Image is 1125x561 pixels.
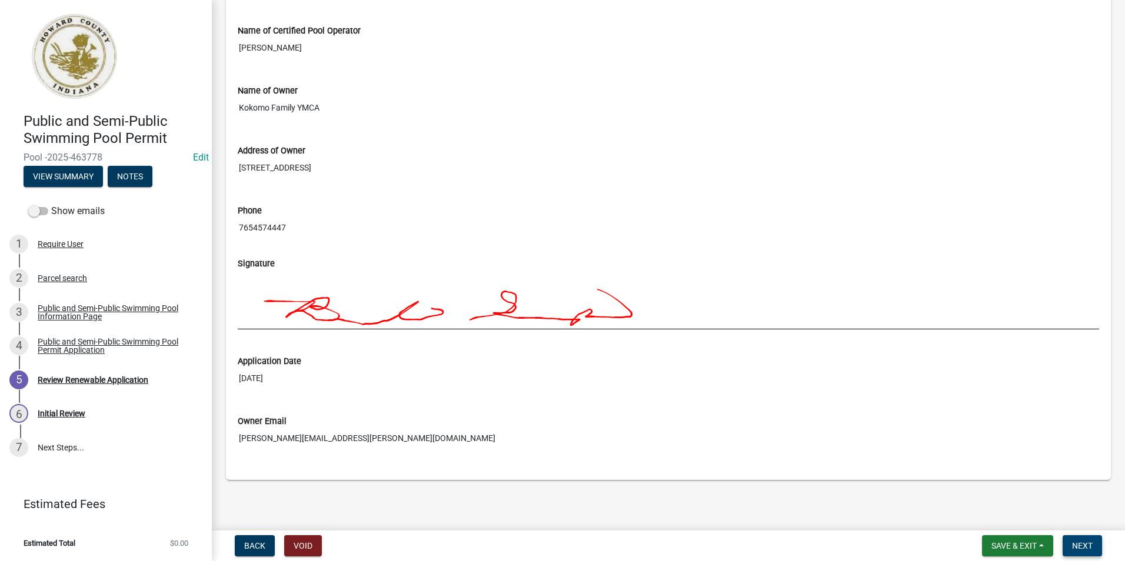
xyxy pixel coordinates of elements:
[238,270,845,329] img: xAAAAABJRU5ErkJggg==
[9,404,28,423] div: 6
[1072,541,1093,550] span: Next
[38,240,84,248] div: Require User
[24,113,202,147] h4: Public and Semi-Public Swimming Pool Permit
[108,172,152,182] wm-modal-confirm: Notes
[238,260,275,268] label: Signature
[9,235,28,253] div: 1
[9,336,28,355] div: 4
[38,376,148,384] div: Review Renewable Application
[244,541,265,550] span: Back
[238,147,305,155] label: Address of Owner
[284,535,322,556] button: Void
[238,358,301,366] label: Application Date
[9,370,28,389] div: 5
[108,166,152,187] button: Notes
[1063,535,1102,556] button: Next
[24,172,103,182] wm-modal-confirm: Summary
[28,204,105,218] label: Show emails
[24,166,103,187] button: View Summary
[238,87,298,95] label: Name of Owner
[9,492,193,516] a: Estimated Fees
[235,535,275,556] button: Back
[982,535,1053,556] button: Save & Exit
[9,438,28,457] div: 7
[238,418,287,426] label: Owner Email
[238,27,361,35] label: Name of Certified Pool Operator
[38,274,87,282] div: Parcel search
[193,152,209,163] wm-modal-confirm: Edit Application Number
[24,539,75,547] span: Estimated Total
[193,152,209,163] a: Edit
[38,409,85,418] div: Initial Review
[24,152,188,163] span: Pool -2025-463778
[991,541,1037,550] span: Save & Exit
[9,303,28,322] div: 3
[170,539,188,547] span: $0.00
[9,269,28,288] div: 2
[38,338,193,354] div: Public and Semi-Public Swimming Pool Permit Application
[238,207,262,215] label: Phone
[38,304,193,320] div: Public and Semi-Public Swimming Pool Information Page
[24,12,124,101] img: Howard County, Indiana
